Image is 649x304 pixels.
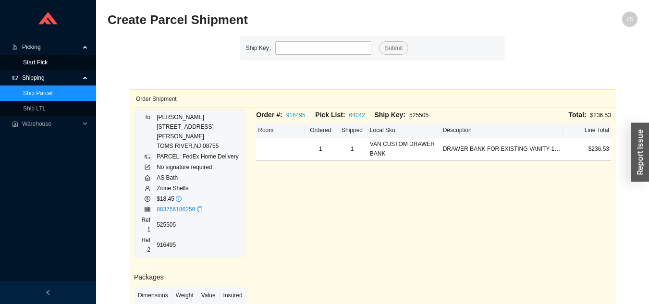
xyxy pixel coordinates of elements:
[156,162,240,172] td: No signature required
[441,123,563,137] th: Description
[336,123,368,137] th: Shipped
[157,206,195,213] a: 883756186259
[368,123,441,137] th: Local Sku
[563,123,611,137] th: Line Total
[23,105,46,112] a: Ship LTL
[286,112,306,119] a: 916495
[368,137,441,161] td: VAN CUSTOM DRAWER BANK
[176,196,182,202] span: info-circle
[336,137,368,161] td: 1
[145,164,150,170] span: form
[197,205,203,214] div: Copy
[45,290,51,295] span: left
[315,111,345,119] span: Pick List:
[374,109,433,121] div: 525505
[374,111,405,119] span: Ship Key:
[156,151,240,162] td: PARCEL: FedEx Home Delivery
[156,194,240,204] td: $18.45
[145,196,150,202] span: dollar
[145,207,150,212] span: barcode
[138,112,156,151] td: To
[23,59,48,66] a: Start Pick
[379,41,408,55] button: Submit
[145,185,150,191] span: user
[349,112,365,119] a: 64042
[22,39,80,55] span: Picking
[108,12,505,28] h2: Create Parcel Shipment
[563,137,611,161] td: $236.53
[134,272,245,283] h3: Packages
[138,215,156,235] td: Ref 1
[197,207,203,212] span: copy
[156,215,240,235] td: 525505
[138,235,156,255] td: Ref 2
[22,70,80,85] span: Shipping
[256,123,305,137] th: Room
[443,144,561,154] div: DRAWER BANK FOR EXISTING VANITY 10" WIDE, WHITE. NO HANDLES, PLEASE USE THE HANDLES FROM THE DRAW...
[434,109,611,121] div: $236.53
[305,123,336,137] th: Ordered
[156,235,240,255] td: 916495
[305,137,336,161] td: 1
[136,90,609,108] div: Order Shipment
[22,116,80,132] span: Warehouse
[145,175,150,181] span: home
[569,111,587,119] span: Total:
[246,41,275,55] label: Ship Key
[156,183,240,194] td: Zione Shells
[23,90,52,97] a: Ship Parcel
[156,172,240,183] td: AS Bath
[256,111,282,119] span: Order #:
[157,112,240,151] div: [PERSON_NAME] [STREET_ADDRESS][PERSON_NAME] TOMS RIVER , NJ 08755
[626,12,633,27] span: ZS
